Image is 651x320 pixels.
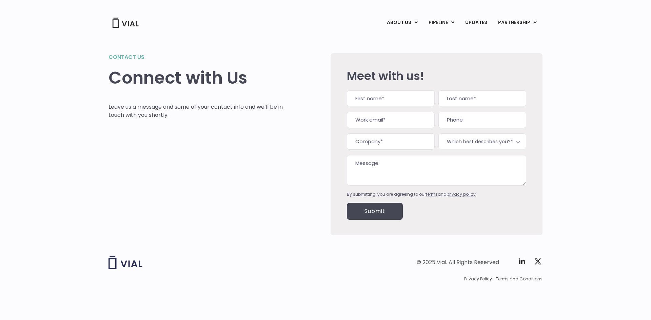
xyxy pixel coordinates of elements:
[426,191,438,197] a: terms
[438,112,526,128] input: Phone
[438,133,526,149] span: Which best describes you?*
[423,17,459,28] a: PIPELINEMenu Toggle
[460,17,492,28] a: UPDATES
[438,90,526,107] input: Last name*
[347,203,403,220] input: Submit
[347,90,435,107] input: First name*
[464,276,492,282] a: Privacy Policy
[112,18,139,28] img: Vial Logo
[108,103,283,119] p: Leave us a message and some of your contact info and we’ll be in touch with you shortly.
[496,276,542,282] a: Terms and Conditions
[347,133,435,150] input: Company*
[108,53,283,61] h2: Contact us
[108,68,283,88] h1: Connect with Us
[108,256,142,269] img: Vial logo wih "Vial" spelled out
[493,17,542,28] a: PARTNERSHIPMenu Toggle
[381,17,423,28] a: ABOUT USMenu Toggle
[347,191,526,197] div: By submitting, you are agreeing to our and
[347,112,435,128] input: Work email*
[347,69,526,82] h2: Meet with us!
[447,191,476,197] a: privacy policy
[417,259,499,266] div: © 2025 Vial. All Rights Reserved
